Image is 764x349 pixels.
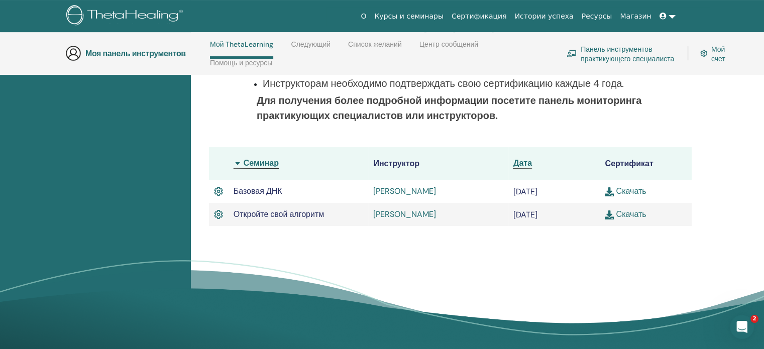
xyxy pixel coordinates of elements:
img: chalkboard-teacher.svg [567,50,577,57]
a: Ресурсы [578,7,616,26]
img: cog.svg [700,48,707,58]
a: Мой счет [700,42,727,64]
iframe: Интерком-чат в режиме реального времени [730,315,754,339]
a: Скачать [605,186,646,196]
a: Мой ThetaLearning [210,40,273,59]
a: О [357,7,370,26]
font: Мой счет [711,44,725,63]
font: Ресурсы [582,12,612,20]
font: Следующий [291,40,331,49]
font: О [361,12,366,20]
img: Активный сертификат [214,185,223,198]
font: Мой ThetaLearning [210,40,273,49]
font: Инструкторам необходимо подтверждать свою сертификацию каждые 4 года. [263,77,624,90]
font: Сертификат [605,158,653,169]
font: Скачать [616,186,646,196]
font: Скачать [616,209,646,219]
font: Дата [513,158,532,168]
a: Панель инструментов практикующего специалиста [567,42,676,64]
font: Откройте свой алгоритм [234,209,324,219]
a: Истории успеха [511,7,578,26]
a: Следующий [291,40,331,56]
font: 2 [752,315,756,322]
font: Панель инструментов практикующего специалиста [581,44,674,63]
font: [DATE] [513,186,537,197]
a: [PERSON_NAME] [373,209,436,219]
a: Сертификация [448,7,511,26]
a: Скачать [605,209,646,219]
img: download.svg [605,210,614,219]
font: Истории успеха [515,12,574,20]
font: Помощь и ресурсы [210,58,272,67]
a: Помощь и ресурсы [210,59,272,75]
font: [DATE] [513,209,537,219]
img: generic-user-icon.jpg [65,45,81,61]
font: Базовая ДНК [234,186,282,196]
font: Магазин [620,12,651,20]
a: Курсы и семинары [370,7,448,26]
img: download.svg [605,187,614,196]
a: Список желаний [348,40,402,56]
a: Центр сообщений [419,40,478,56]
a: Магазин [616,7,655,26]
img: logo.png [66,5,186,28]
font: Список желаний [348,40,402,49]
a: [PERSON_NAME] [373,186,436,196]
img: Активный сертификат [214,208,223,221]
font: Курсы и семинары [374,12,444,20]
font: Центр сообщений [419,40,478,49]
font: Инструктор [373,158,419,169]
font: Моя панель инструментов [85,48,186,59]
font: Для получения более подробной информации посетите панель мониторинга практикующих специалистов ил... [257,94,641,122]
a: Дата [513,158,532,169]
font: Сертификация [452,12,507,20]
